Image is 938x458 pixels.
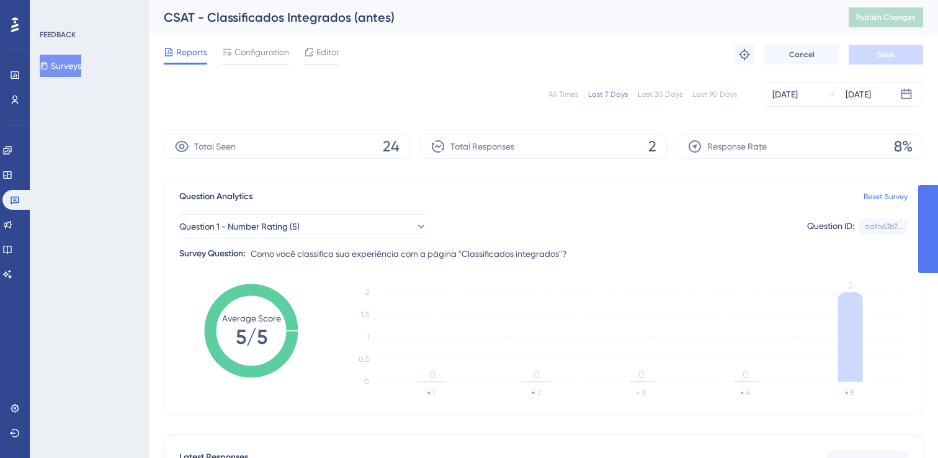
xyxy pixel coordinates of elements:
tspan: 0 [534,369,540,380]
div: aafa63b7... [865,222,902,231]
span: Cancel [789,50,815,60]
tspan: 5/5 [236,325,267,349]
span: Question 1 - Number Rating (5) [179,219,300,234]
span: Total Responses [450,139,514,154]
span: 8% [894,137,913,156]
tspan: 2 [848,280,853,292]
span: Total Seen [194,139,236,154]
text: 5 [851,388,854,397]
div: [DATE] [846,87,871,102]
div: Survey Question: [179,246,246,261]
iframe: UserGuiding AI Assistant Launcher [886,409,923,446]
div: Last 7 Days [588,89,628,99]
tspan: 0.5 [359,355,369,364]
div: All Times [548,89,578,99]
text: 1 [432,388,435,397]
tspan: 0 [743,369,749,380]
tspan: 2 [365,288,369,297]
tspan: 0 [364,377,369,386]
span: Como você classifica sua experiência com a página "Classificados integrados"? [251,246,567,261]
button: Cancel [764,45,839,65]
div: [DATE] [772,87,798,102]
span: Response Rate [707,139,767,154]
tspan: 1 [367,333,369,341]
button: Publish Changes [849,7,923,27]
div: CSAT - Classificados Integrados (antes) [164,9,818,26]
div: Last 90 Days [692,89,737,99]
button: Surveys [40,55,81,77]
div: Question ID: [807,218,854,235]
text: 2 [537,388,541,397]
text: 3 [641,388,645,397]
span: 2 [648,137,656,156]
button: Question 1 - Number Rating (5) [179,214,427,239]
tspan: 0 [638,369,645,380]
span: Publish Changes [856,12,916,22]
span: Question Analytics [179,189,252,204]
button: Save [849,45,923,65]
span: 24 [383,137,400,156]
text: 4 [746,388,750,397]
span: Save [877,50,895,60]
tspan: 1.5 [361,310,369,319]
span: Editor [316,45,339,60]
tspan: 0 [429,369,435,380]
div: Last 30 Days [638,89,682,99]
tspan: Average Score [222,313,281,323]
span: Reports [176,45,207,60]
div: FEEDBACK [40,30,76,40]
a: Reset Survey [864,192,908,202]
span: Configuration [234,45,289,60]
